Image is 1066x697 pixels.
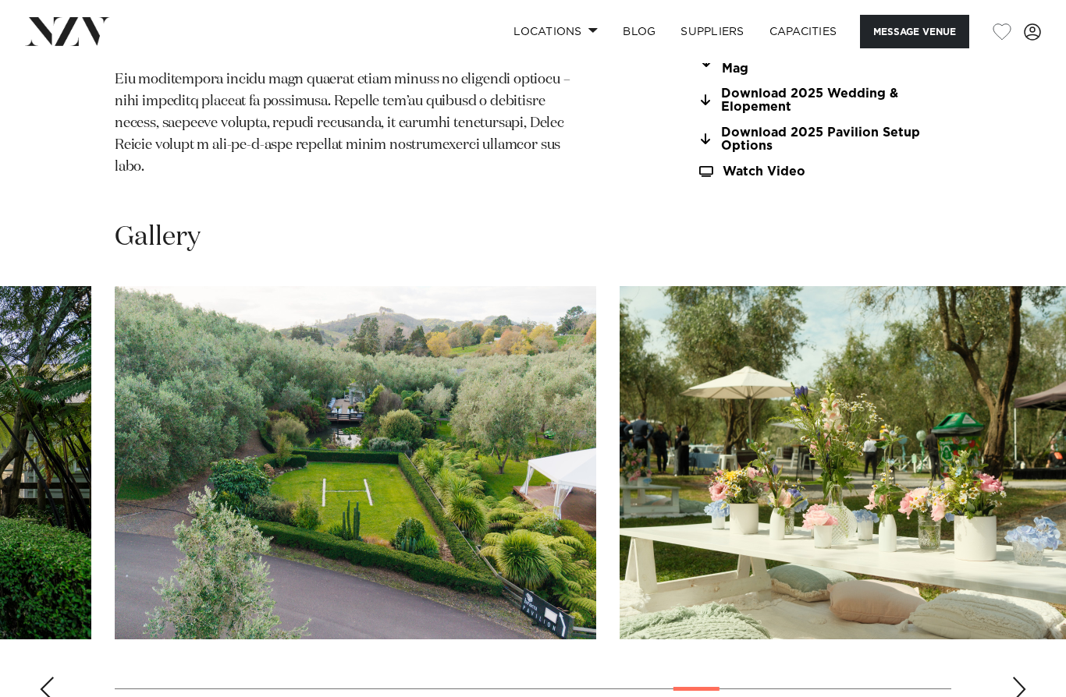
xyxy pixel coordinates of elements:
[25,17,110,45] img: nzv-logo.png
[697,126,951,153] a: Download 2025 Pavilion Setup Options
[610,15,668,48] a: BLOG
[501,15,610,48] a: Locations
[757,15,850,48] a: Capacities
[860,15,969,48] button: Message Venue
[697,88,951,115] a: Download 2025 Wedding & Elopement
[115,220,201,255] h2: Gallery
[115,286,596,639] swiper-slide: 21 / 30
[668,15,756,48] a: SUPPLIERS
[697,165,951,179] a: Watch Video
